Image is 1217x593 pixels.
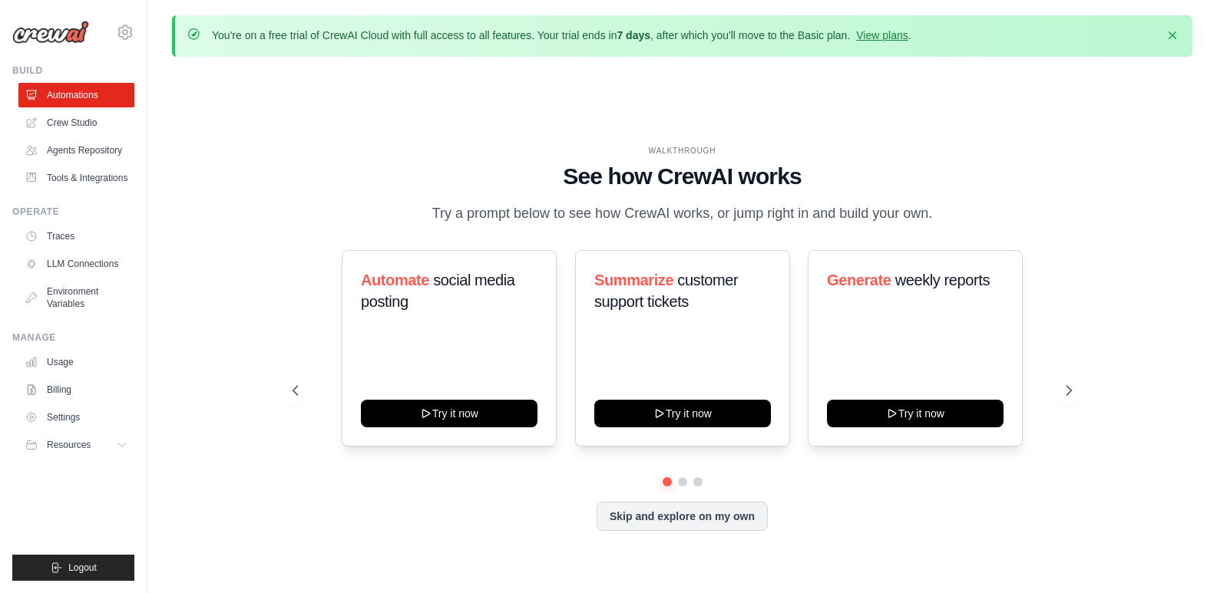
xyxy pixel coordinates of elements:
button: Logout [12,555,134,581]
a: Tools & Integrations [18,166,134,190]
a: Environment Variables [18,279,134,316]
button: Skip and explore on my own [597,502,768,531]
img: Logo [12,21,89,44]
a: Agents Repository [18,138,134,163]
a: LLM Connections [18,252,134,276]
div: WALKTHROUGH [293,145,1072,156]
button: Try it now [827,400,1004,427]
a: View plans [856,29,908,41]
span: Summarize [594,272,673,288]
div: Build [12,64,134,77]
h1: See how CrewAI works [293,163,1072,190]
span: customer support tickets [594,272,738,310]
button: Resources [18,433,134,457]
p: You're on a free trial of CrewAI Cloud with full access to all features. Your trial ends in , aft... [212,28,911,43]
div: Manage [12,331,134,344]
a: Automations [18,83,134,107]
span: weekly reports [895,272,990,288]
strong: 7 days [617,29,650,41]
span: Logout [68,562,97,574]
a: Traces [18,224,134,249]
button: Try it now [594,400,771,427]
a: Usage [18,350,134,374]
span: Automate [361,272,429,288]
div: Operate [12,206,134,218]
span: social media posting [361,272,515,310]
span: Resources [47,439,91,451]
span: Generate [827,272,891,288]
p: Try a prompt below to see how CrewAI works, or jump right in and build your own. [425,203,941,225]
a: Billing [18,377,134,402]
a: Crew Studio [18,110,134,135]
a: Settings [18,405,134,430]
button: Try it now [361,400,537,427]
